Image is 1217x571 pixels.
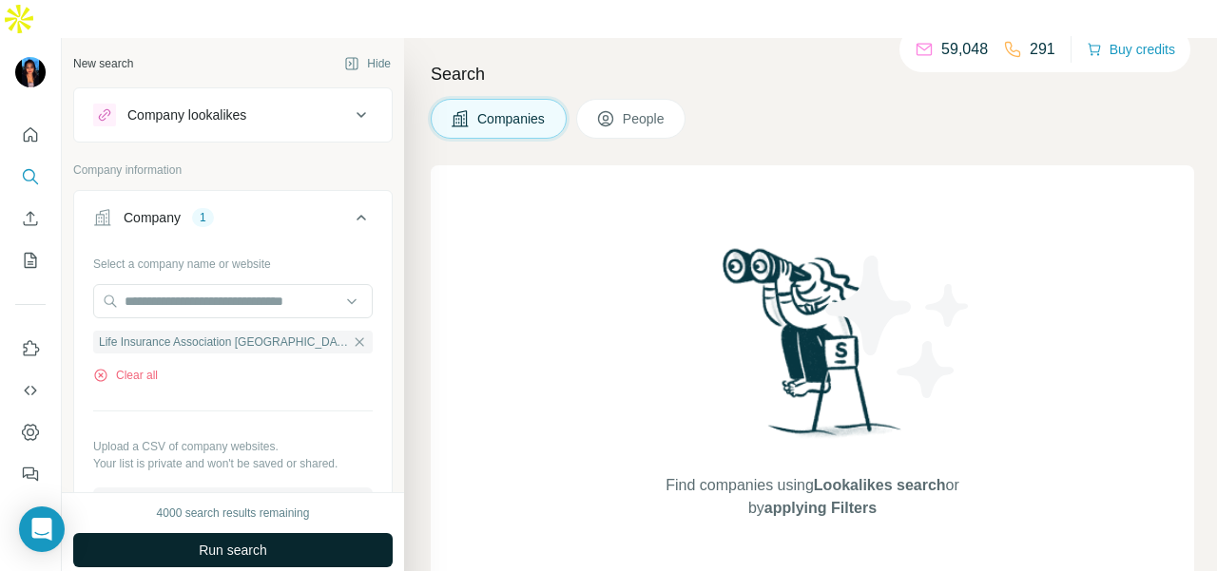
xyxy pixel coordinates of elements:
p: 59,048 [941,38,988,61]
button: Company lookalikes [74,92,392,138]
button: Clear all [93,367,158,384]
button: Upload a list of companies [93,487,373,522]
div: Company lookalikes [127,105,246,124]
span: Lookalikes search [814,477,946,493]
p: Company information [73,162,393,179]
p: Your list is private and won't be saved or shared. [93,455,373,472]
button: Use Surfe on LinkedIn [15,332,46,366]
span: applying Filters [764,500,877,516]
button: Search [15,160,46,194]
img: Surfe Illustration - Woman searching with binoculars [714,243,912,455]
span: Run search [199,541,267,560]
div: Open Intercom Messenger [19,506,65,552]
span: Companies [477,109,547,128]
div: Select a company name or website [93,248,373,273]
div: 1 [192,209,214,226]
div: 4000 search results remaining [157,504,310,522]
button: Buy credits [1087,36,1175,63]
span: Life Insurance Association [GEOGRAPHIC_DATA] [99,333,348,351]
div: New search [73,55,133,72]
button: Use Surfe API [15,373,46,408]
p: 291 [1030,38,1055,61]
button: Enrich CSV [15,201,46,236]
div: Company [124,208,181,227]
img: Surfe Illustration - Stars [813,241,984,412]
button: Run search [73,533,393,567]
button: Dashboard [15,415,46,449]
button: My lists [15,243,46,277]
p: Upload a CSV of company websites. [93,438,373,455]
span: Find companies using or by [660,474,964,520]
span: People [623,109,666,128]
button: Feedback [15,457,46,491]
h4: Search [431,61,1194,87]
button: Company1 [74,195,392,248]
button: Hide [331,49,404,78]
button: Quick start [15,118,46,152]
img: Avatar [15,57,46,87]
